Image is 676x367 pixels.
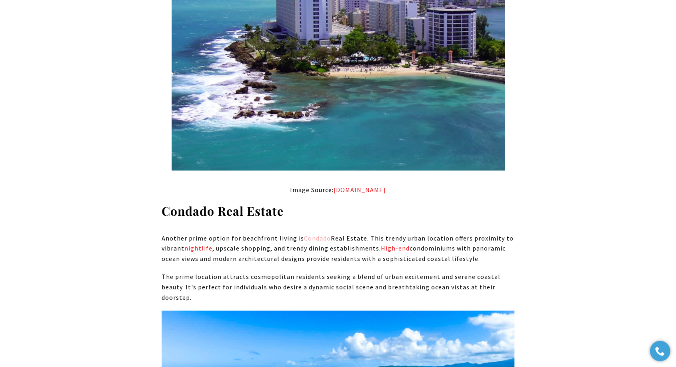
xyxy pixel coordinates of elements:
span: Condado Real Estate [162,203,284,219]
a: nightlife [184,244,212,252]
span: Another prime option for beachfront living is Real Estate. This trendy urban location offers prox... [162,234,514,263]
img: Christie's International Real Estate black text logo [56,20,130,40]
a: High-end [381,244,410,252]
a: Condado [304,234,331,242]
span: The prime location attracts cosmopolitan residents seeking a blend of urban excitement and serene... [162,273,500,301]
span: Image Source: [290,186,386,194]
a: [DOMAIN_NAME] [334,186,386,194]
